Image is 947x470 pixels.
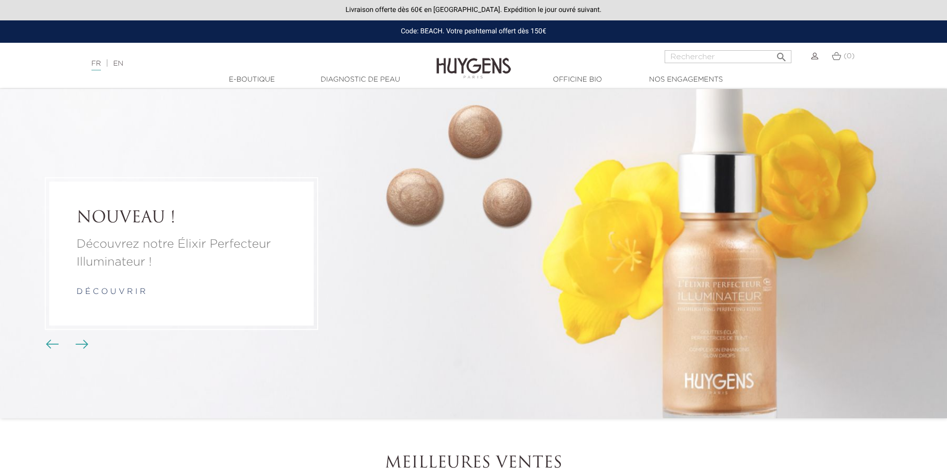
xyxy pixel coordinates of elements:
a: FR [91,60,101,71]
a: E-Boutique [202,75,302,85]
a: Découvrez notre Élixir Perfecteur Illuminateur ! [77,235,286,271]
button:  [773,47,790,61]
a: Diagnostic de peau [311,75,410,85]
div: Boutons du carrousel [50,337,82,352]
a: NOUVEAU ! [77,209,286,228]
img: Huygens [436,42,511,80]
a: Officine Bio [528,75,627,85]
input: Rechercher [665,50,791,63]
a: Nos engagements [636,75,736,85]
a: EN [113,60,123,67]
i:  [775,48,787,60]
span: (0) [844,53,855,60]
div: | [86,58,387,70]
a: d é c o u v r i r [77,288,146,296]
